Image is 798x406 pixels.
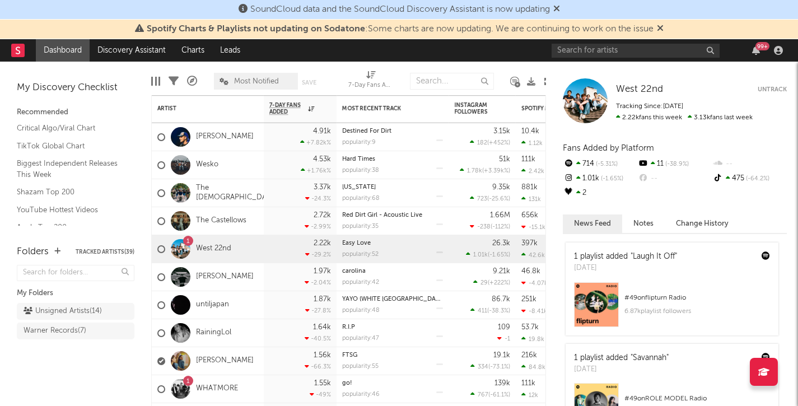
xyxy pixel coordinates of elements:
div: A&R Pipeline [187,67,197,95]
a: Wesko [196,160,218,170]
button: Notes [622,214,665,233]
div: ( ) [470,195,510,202]
a: The Castellows [196,216,246,226]
div: 1 playlist added [574,352,669,364]
input: Search... [410,73,494,90]
span: -238 [477,224,491,230]
a: FTSG [342,352,357,358]
div: Tennessee [342,184,443,190]
div: 42.6k [521,251,545,259]
span: -1 [505,336,510,342]
span: 411 [478,308,487,314]
div: Recommended [17,106,134,119]
button: Untrack [758,84,787,95]
a: [PERSON_NAME] [196,132,254,142]
div: # 49 on flipturn Radio [624,291,770,305]
a: Dashboard [36,39,90,62]
div: go! [342,380,443,386]
span: -25.6 % [489,196,508,202]
a: Charts [174,39,212,62]
a: RainingLol [196,328,231,338]
div: carolina [342,268,443,274]
div: My Discovery Checklist [17,81,134,95]
a: Critical Algo/Viral Chart [17,122,123,134]
div: [DATE] [574,263,677,274]
div: -15.1k [521,223,545,231]
div: 1.97k [314,268,331,275]
div: 7-Day Fans Added (7-Day Fans Added) [348,79,393,92]
span: 1.01k [473,252,488,258]
div: -2.99 % [305,223,331,230]
span: 723 [477,196,487,202]
div: 1.66M [490,212,510,219]
span: Dismiss [657,25,664,34]
div: 1.56k [314,352,331,359]
div: ( ) [460,167,510,174]
div: popularity: 42 [342,279,379,286]
div: 3.15k [493,128,510,135]
button: Tracked Artists(39) [76,249,134,255]
a: [US_STATE] [342,184,376,190]
div: 99 + [755,42,769,50]
a: go! [342,380,352,386]
div: 7-Day Fans Added (7-Day Fans Added) [348,67,393,95]
div: ( ) [470,391,510,398]
div: 111k [521,156,535,163]
div: Unsigned Artists ( 14 ) [24,305,102,318]
a: YouTube Hottest Videos [17,204,123,216]
a: Shazam Top 200 [17,186,123,198]
div: -27.8 % [305,307,331,314]
a: The [DEMOGRAPHIC_DATA] [196,184,278,203]
a: West 22nd [196,244,231,254]
span: +3.39k % [484,168,508,174]
a: YAYO (WHITE [GEOGRAPHIC_DATA]) [342,296,447,302]
div: 1.01k [563,171,637,186]
input: Search for folders... [17,265,134,281]
span: -38.3 % [489,308,508,314]
div: popularity: 47 [342,335,379,342]
span: -1.65 % [489,252,508,258]
a: untiljapan [196,300,229,310]
div: popularity: 55 [342,363,379,370]
span: 7-Day Fans Added [269,102,305,115]
div: R.I.P [342,324,443,330]
span: Dismiss [553,5,560,14]
input: Search for artists [552,44,720,58]
a: "Laugh It Off" [631,253,677,260]
span: West 22nd [616,85,663,94]
div: 84.8k [521,363,545,371]
div: +1.76k % [301,167,331,174]
div: Instagram Followers [454,102,493,115]
span: 29 [480,280,488,286]
div: 881k [521,184,538,191]
button: News Feed [563,214,622,233]
span: -112 % [492,224,508,230]
span: -73.1 % [490,364,508,370]
div: -49 % [310,391,331,398]
div: 3.37k [314,184,331,191]
div: 216k [521,352,537,359]
div: popularity: 52 [342,251,379,258]
div: 109 [498,324,510,331]
div: 53.7k [521,324,539,331]
div: ( ) [470,223,510,230]
div: Easy Love [342,240,443,246]
div: 4.91k [313,128,331,135]
span: -61.1 % [490,392,508,398]
div: -29.2 % [305,251,331,258]
div: 6.87k playlist followers [624,305,770,318]
div: 475 [712,171,787,186]
div: Hard Times [342,156,443,162]
div: -66.3 % [305,363,331,370]
a: TikTok Global Chart [17,140,123,152]
a: Unsigned Artists(14) [17,303,134,320]
div: 656k [521,212,538,219]
a: Warner Records(7) [17,323,134,339]
div: 9.21k [493,268,510,275]
div: popularity: 68 [342,195,380,202]
span: -38.9 % [664,161,689,167]
div: Warner Records ( 7 ) [24,324,86,338]
div: 2.42k [521,167,544,175]
div: -2.04 % [305,279,331,286]
div: 11 [637,157,712,171]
